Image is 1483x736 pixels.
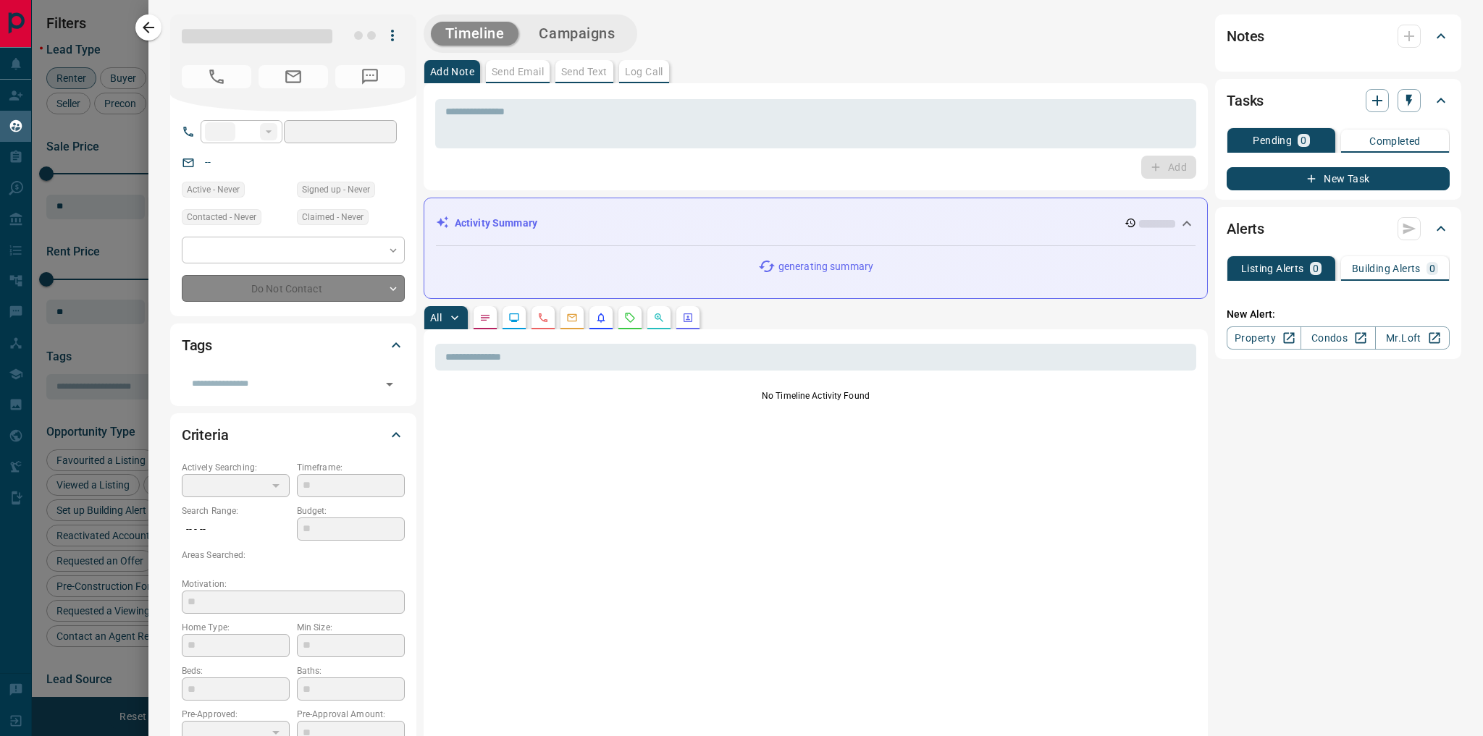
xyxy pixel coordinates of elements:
div: Notes [1227,19,1450,54]
p: Baths: [297,664,405,677]
svg: Calls [537,312,549,323]
p: New Alert: [1227,307,1450,322]
a: Mr.Loft [1375,326,1450,350]
div: Tasks [1227,83,1450,118]
span: No Number [335,65,405,88]
div: Do Not Contact [182,275,405,302]
button: Campaigns [524,22,629,46]
p: Pre-Approved: [182,708,290,721]
span: No Number [182,65,251,88]
div: Activity Summary [436,210,1196,237]
p: Actively Searching: [182,461,290,474]
div: Tags [182,328,405,363]
span: No Email [259,65,328,88]
p: Motivation: [182,578,405,591]
h2: Tasks [1227,89,1264,112]
p: Pending [1253,135,1292,145]
p: Search Range: [182,504,290,517]
p: 0 [1301,135,1306,145]
a: Condos [1301,326,1375,350]
p: Budget: [297,504,405,517]
p: Beds: [182,664,290,677]
p: Areas Searched: [182,549,405,562]
svg: Requests [624,312,636,323]
p: 0 [1429,263,1435,274]
p: Listing Alerts [1241,263,1304,274]
p: Add Note [430,67,474,77]
span: Active - Never [187,182,240,197]
div: Alerts [1227,211,1450,246]
svg: Agent Actions [682,312,694,323]
p: Home Type: [182,621,290,634]
h2: Notes [1227,25,1264,48]
svg: Emails [566,312,578,323]
h2: Criteria [182,423,229,447]
svg: Notes [479,312,491,323]
a: Property [1227,326,1301,350]
p: All [430,313,442,323]
p: Activity Summary [455,216,537,231]
span: Contacted - Never [187,210,256,224]
p: Min Size: [297,621,405,634]
p: Timeframe: [297,461,405,474]
p: No Timeline Activity Found [435,389,1196,402]
a: -- [205,156,211,168]
button: New Task [1227,167,1450,190]
span: Claimed - Never [302,210,364,224]
svg: Opportunities [653,312,665,323]
p: Building Alerts [1352,263,1421,274]
button: Timeline [431,22,519,46]
span: Signed up - Never [302,182,370,197]
p: Completed [1369,136,1421,146]
svg: Listing Alerts [595,312,607,323]
h2: Alerts [1227,217,1264,240]
svg: Lead Browsing Activity [508,312,520,323]
div: Criteria [182,418,405,452]
p: 0 [1313,263,1319,274]
p: -- - -- [182,517,290,541]
p: Pre-Approval Amount: [297,708,405,721]
button: Open [379,374,400,394]
p: generating summary [778,259,873,274]
h2: Tags [182,334,212,357]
